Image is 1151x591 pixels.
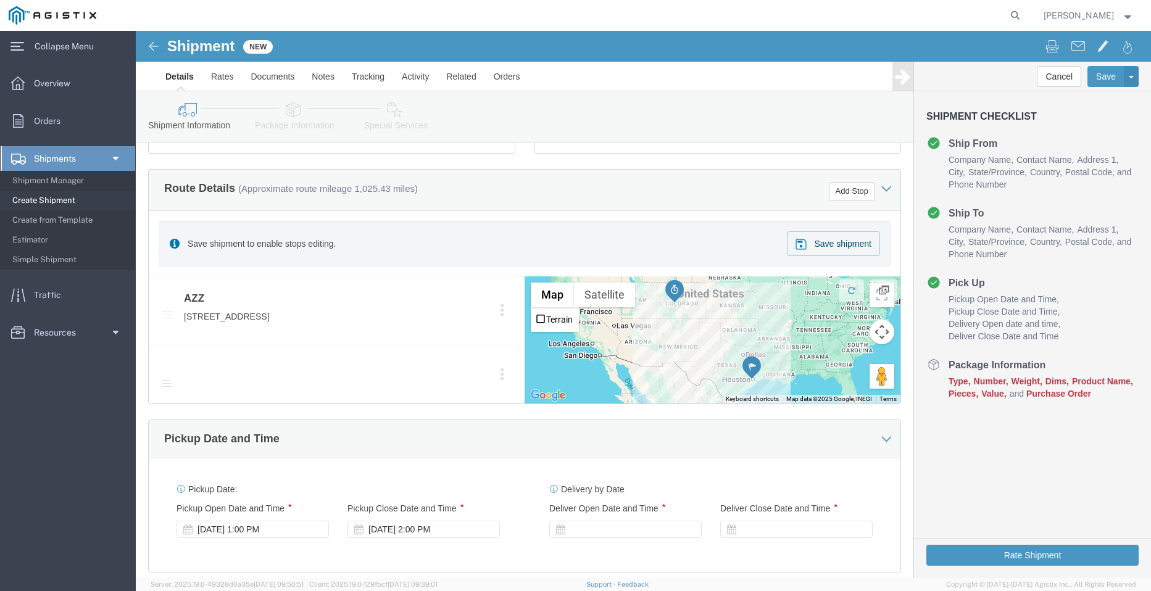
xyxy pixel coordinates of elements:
span: Create from Template [12,208,127,233]
span: Resources [34,320,85,345]
a: Traffic [1,283,135,307]
img: logo [9,6,96,25]
span: Simple Shipment [12,247,127,272]
span: Orders [34,109,69,133]
span: Create Shipment [12,188,127,213]
a: Overview [1,71,135,96]
a: Feedback [617,581,649,588]
span: Estimator [12,228,127,252]
span: [DATE] 09:50:51 [254,581,304,588]
button: [PERSON_NAME] [1043,8,1134,23]
span: Copyright © [DATE]-[DATE] Agistix Inc., All Rights Reserved [946,579,1136,590]
span: Juan Ruiz [1044,9,1114,22]
span: Client: 2025.19.0-129fbcf [309,581,438,588]
a: Shipments [1,146,135,171]
span: Traffic [34,283,70,307]
span: [DATE] 09:39:01 [388,581,438,588]
a: Orders [1,109,135,133]
a: Resources [1,320,135,345]
span: Shipment Manager [12,168,127,193]
iframe: FS Legacy Container [136,31,1151,578]
span: Overview [34,71,79,96]
span: Server: 2025.19.0-49328d0a35e [151,581,304,588]
a: Support [586,581,617,588]
span: Collapse Menu [35,34,102,59]
span: Shipments [34,146,85,171]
